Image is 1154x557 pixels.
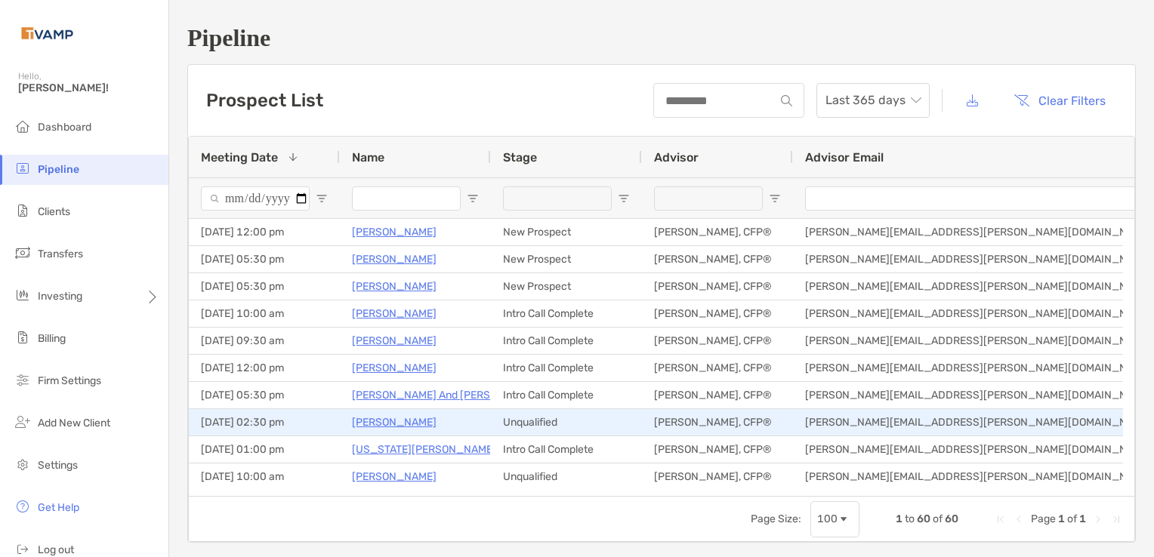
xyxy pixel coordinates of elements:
[38,417,110,429] span: Add New Client
[654,150,699,165] span: Advisor
[38,374,101,387] span: Firm Settings
[642,463,793,490] div: [PERSON_NAME], CFP®
[642,300,793,327] div: [PERSON_NAME], CFP®
[1079,512,1086,525] span: 1
[14,244,32,262] img: transfers icon
[187,24,1136,52] h1: Pipeline
[352,304,437,323] a: [PERSON_NAME]
[38,163,79,176] span: Pipeline
[491,328,642,354] div: Intro Call Complete
[189,436,340,463] div: [DATE] 01:00 pm
[781,95,792,106] img: input icon
[352,413,437,432] a: [PERSON_NAME]
[491,355,642,381] div: Intro Call Complete
[751,512,801,525] div: Page Size:
[38,248,83,260] span: Transfers
[189,382,340,408] div: [DATE] 05:30 pm
[352,467,437,486] a: [PERSON_NAME]
[642,355,793,381] div: [PERSON_NAME], CFP®
[352,359,437,377] a: [PERSON_NAME]
[825,84,921,117] span: Last 365 days
[917,512,930,525] span: 60
[491,382,642,408] div: Intro Call Complete
[945,512,958,525] span: 60
[1013,513,1025,525] div: Previous Page
[503,150,537,165] span: Stage
[810,501,859,537] div: Page Size
[352,250,437,269] a: [PERSON_NAME]
[491,273,642,300] div: New Prospect
[352,440,496,459] a: [US_STATE][PERSON_NAME]
[1110,513,1122,525] div: Last Page
[38,332,66,345] span: Billing
[491,246,642,272] div: New Prospect
[189,328,340,354] div: [DATE] 09:30 am
[14,202,32,220] img: clients icon
[14,455,32,473] img: settings icon
[14,413,32,431] img: add_new_client icon
[642,219,793,245] div: [PERSON_NAME], CFP®
[805,150,884,165] span: Advisor Email
[189,273,340,300] div: [DATE] 05:30 pm
[38,543,74,556] span: Log out
[189,300,340,327] div: [DATE] 10:00 am
[14,497,32,515] img: get-help icon
[14,286,32,304] img: investing icon
[905,512,915,525] span: to
[769,192,781,205] button: Open Filter Menu
[642,246,793,272] div: [PERSON_NAME], CFP®
[352,223,437,242] p: [PERSON_NAME]
[642,436,793,463] div: [PERSON_NAME], CFP®
[14,159,32,177] img: pipeline icon
[352,150,384,165] span: Name
[491,409,642,435] div: Unqualified
[642,382,793,408] div: [PERSON_NAME], CFP®
[352,186,461,211] input: Name Filter Input
[189,246,340,272] div: [DATE] 05:30 pm
[14,117,32,135] img: dashboard icon
[189,463,340,490] div: [DATE] 10:00 am
[491,463,642,490] div: Unqualified
[1031,512,1056,525] span: Page
[14,371,32,389] img: firm-settings icon
[467,192,479,205] button: Open Filter Menu
[38,205,70,218] span: Clients
[642,409,793,435] div: [PERSON_NAME], CFP®
[1092,513,1104,525] div: Next Page
[189,219,340,245] div: [DATE] 12:00 pm
[1002,84,1117,117] button: Clear Filters
[352,277,437,296] a: [PERSON_NAME]
[491,436,642,463] div: Intro Call Complete
[38,290,82,303] span: Investing
[642,328,793,354] div: [PERSON_NAME], CFP®
[1058,512,1065,525] span: 1
[642,273,793,300] div: [PERSON_NAME], CFP®
[817,512,838,525] div: 100
[38,459,78,472] span: Settings
[352,386,545,405] a: [PERSON_NAME] And [PERSON_NAME]
[201,150,278,165] span: Meeting Date
[18,82,159,94] span: [PERSON_NAME]!
[18,6,76,60] img: Zoe Logo
[206,90,323,111] h3: Prospect List
[189,409,340,435] div: [DATE] 02:30 pm
[805,186,1140,211] input: Advisor Email Filter Input
[316,192,328,205] button: Open Filter Menu
[352,331,437,350] a: [PERSON_NAME]
[491,219,642,245] div: New Prospect
[995,513,1007,525] div: First Page
[1067,512,1077,525] span: of
[933,512,943,525] span: of
[14,328,32,346] img: billing icon
[38,121,91,134] span: Dashboard
[896,512,903,525] span: 1
[618,192,630,205] button: Open Filter Menu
